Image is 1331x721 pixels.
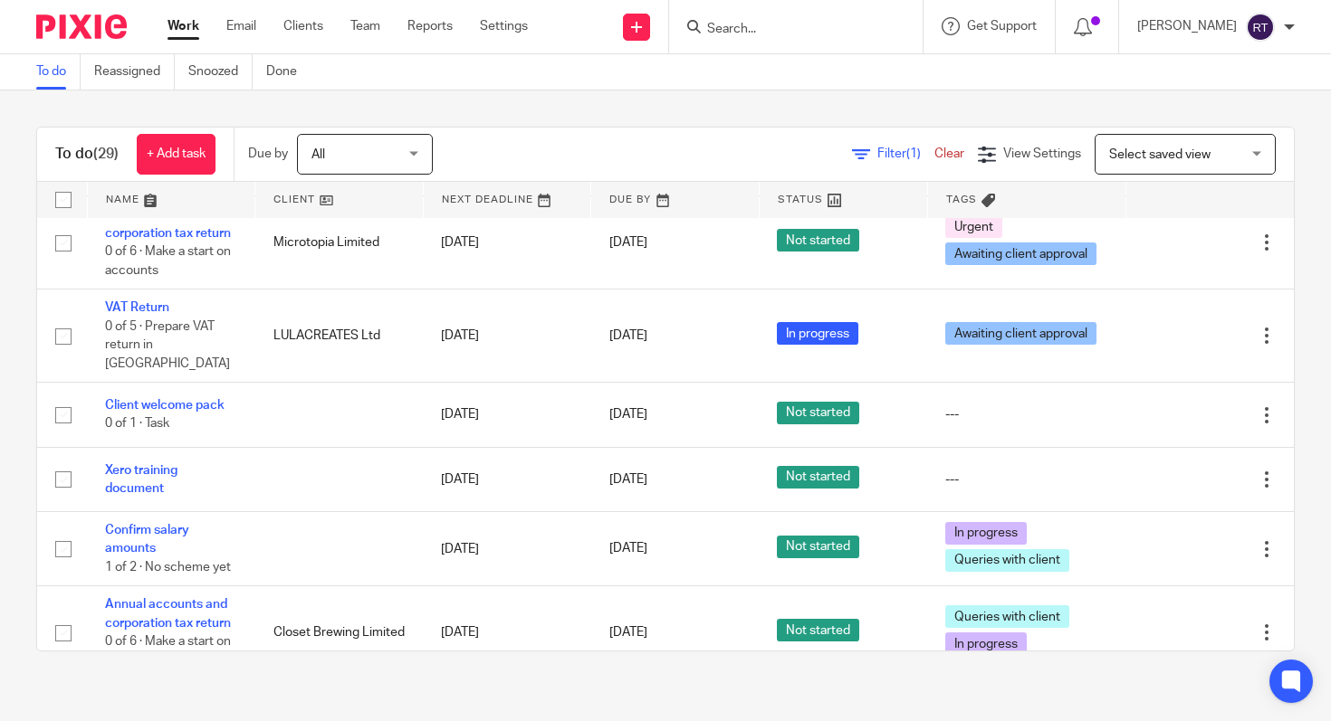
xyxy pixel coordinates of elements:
[777,322,858,345] span: In progress
[255,586,424,679] td: Closet Brewing Limited
[350,17,380,35] a: Team
[945,322,1096,345] span: Awaiting client approval
[105,418,169,431] span: 0 of 1 · Task
[777,536,859,558] span: Not started
[906,147,921,160] span: (1)
[945,522,1027,545] span: In progress
[934,147,964,160] a: Clear
[105,399,225,412] a: Client welcome pack
[777,402,859,424] span: Not started
[255,289,424,383] td: LULACREATES Ltd
[945,405,1107,423] div: ---
[105,208,231,239] a: Annual accounts and corporation tax return
[105,598,231,629] a: Annual accounts and corporation tax return
[248,145,288,163] p: Due by
[55,145,119,164] h1: To do
[255,196,424,289] td: Microtopia Limited
[877,147,934,160] span: Filter
[945,605,1069,628] span: Queries with client
[945,632,1027,655] span: In progress
[423,586,591,679] td: [DATE]
[36,14,127,39] img: Pixie
[105,320,230,370] span: 0 of 5 · Prepare VAT return in [GEOGRAPHIC_DATA]
[105,245,231,277] span: 0 of 6 · Make a start on accounts
[609,543,647,555] span: [DATE]
[93,147,119,161] span: (29)
[423,196,591,289] td: [DATE]
[945,549,1069,572] span: Queries with client
[137,134,215,175] a: + Add task
[609,408,647,421] span: [DATE]
[967,20,1037,33] span: Get Support
[480,17,528,35] a: Settings
[1246,13,1275,42] img: svg%3E
[946,194,977,204] span: Tags
[423,383,591,447] td: [DATE]
[105,301,169,314] a: VAT Return
[1003,147,1081,160] span: View Settings
[407,17,453,35] a: Reports
[423,289,591,383] td: [DATE]
[609,473,647,486] span: [DATE]
[188,54,253,90] a: Snoozed
[105,464,177,495] a: Xero training document
[705,22,868,38] input: Search
[168,17,199,35] a: Work
[94,54,175,90] a: Reassigned
[105,635,231,667] span: 0 of 6 · Make a start on accounts
[423,512,591,586] td: [DATE]
[266,54,311,90] a: Done
[36,54,81,90] a: To do
[609,626,647,639] span: [DATE]
[945,215,1002,238] span: Urgent
[311,148,325,161] span: All
[105,524,189,555] a: Confirm salary amounts
[609,329,647,342] span: [DATE]
[226,17,256,35] a: Email
[777,619,859,641] span: Not started
[105,561,231,574] span: 1 of 2 · No scheme yet
[609,236,647,249] span: [DATE]
[423,447,591,511] td: [DATE]
[945,242,1096,265] span: Awaiting client approval
[1109,148,1211,161] span: Select saved view
[283,17,323,35] a: Clients
[777,229,859,251] span: Not started
[945,470,1107,489] div: ---
[1137,17,1237,35] p: [PERSON_NAME]
[777,466,859,489] span: Not started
